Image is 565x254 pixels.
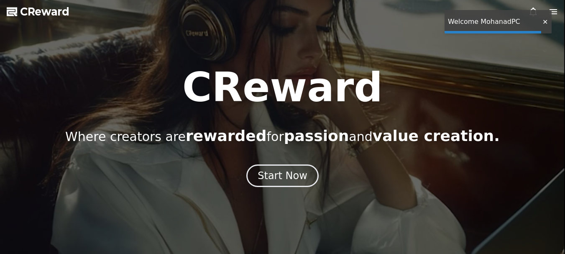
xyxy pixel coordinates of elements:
[7,5,69,18] a: CReward
[65,128,500,144] p: Where creators are for and
[373,127,500,144] span: value creation.
[246,164,319,187] button: Start Now
[186,127,266,144] span: rewarded
[258,169,307,182] div: Start Now
[182,67,383,108] h1: CReward
[20,5,69,18] span: CReward
[284,127,349,144] span: passion
[246,173,319,181] a: Start Now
